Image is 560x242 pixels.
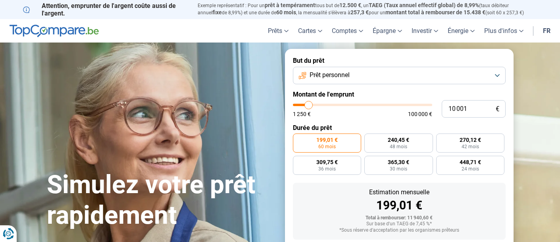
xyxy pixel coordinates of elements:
label: Durée du prêt [293,124,506,132]
span: 42 mois [462,144,479,149]
span: 270,12 € [460,137,481,143]
span: 257,3 € [350,9,369,15]
span: 12.500 € [339,2,361,8]
span: 1 250 € [293,111,311,117]
a: Prêts [263,19,293,43]
label: Montant de l'emprunt [293,91,506,98]
span: fixe [212,9,222,15]
span: Prêt personnel [310,71,350,79]
a: Énergie [443,19,479,43]
span: montant total à rembourser de 15.438 € [385,9,485,15]
p: Exemple représentatif : Pour un tous but de , un (taux débiteur annuel de 8,99%) et une durée de ... [198,2,537,16]
span: 60 mois [318,144,336,149]
span: 365,30 € [388,159,409,165]
a: fr [538,19,555,43]
div: 199,01 € [299,199,499,211]
span: 448,71 € [460,159,481,165]
a: Épargne [368,19,407,43]
button: Prêt personnel [293,67,506,84]
a: Plus d'infos [479,19,528,43]
span: 199,01 € [316,137,338,143]
div: Sur base d'un TAEG de 7,45 %* [299,221,499,227]
span: 60 mois [276,9,296,15]
span: 309,75 € [316,159,338,165]
div: *Sous réserve d'acceptation par les organismes prêteurs [299,228,499,233]
p: Attention, emprunter de l'argent coûte aussi de l'argent. [23,2,188,17]
span: 100 000 € [408,111,432,117]
span: € [496,106,499,112]
img: TopCompare [10,25,99,37]
a: Comptes [327,19,368,43]
span: 30 mois [390,166,407,171]
span: 24 mois [462,166,479,171]
div: Total à rembourser: 11 940,60 € [299,215,499,221]
label: But du prêt [293,57,506,64]
div: Estimation mensuelle [299,189,499,196]
span: TAEG (Taux annuel effectif global) de 8,99% [369,2,479,8]
a: Investir [407,19,443,43]
span: prêt à tempérament [265,2,315,8]
span: 240,45 € [388,137,409,143]
span: 48 mois [390,144,407,149]
h1: Simulez votre prêt rapidement [47,170,275,231]
a: Cartes [293,19,327,43]
span: 36 mois [318,166,336,171]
